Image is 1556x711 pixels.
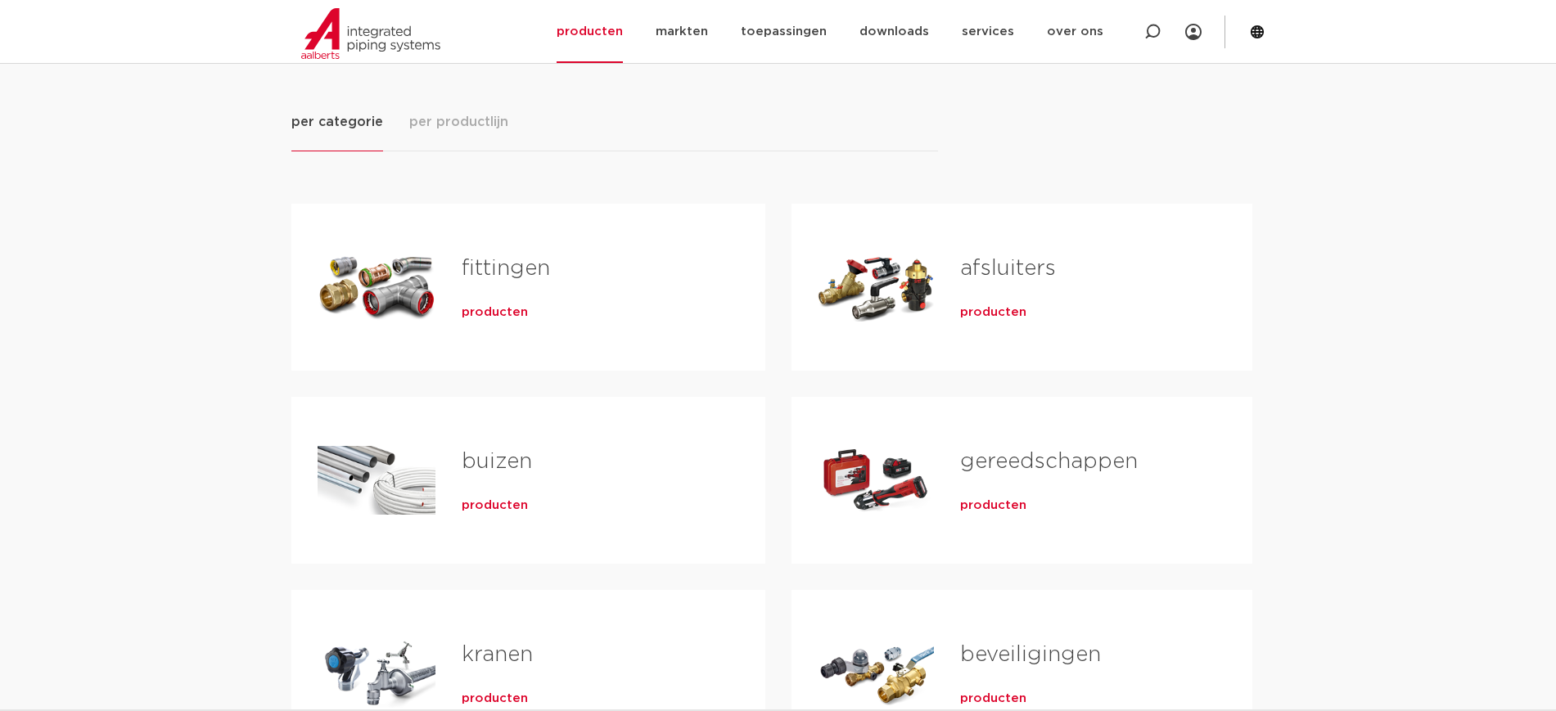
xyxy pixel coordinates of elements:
a: producten [462,304,528,321]
a: afsluiters [960,258,1056,279]
a: gereedschappen [960,451,1138,472]
a: kranen [462,644,533,665]
span: per productlijn [409,112,508,132]
a: producten [462,497,528,514]
a: fittingen [462,258,550,279]
a: buizen [462,451,532,472]
a: producten [960,304,1026,321]
a: producten [960,691,1026,707]
span: per categorie [291,112,383,132]
a: beveiligingen [960,644,1101,665]
a: producten [462,691,528,707]
a: producten [960,497,1026,514]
